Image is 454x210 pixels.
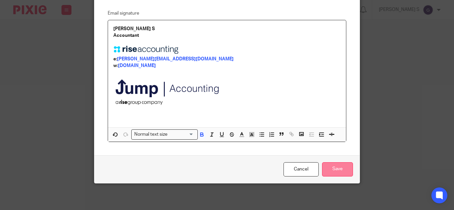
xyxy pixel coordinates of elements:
strong: e: [113,57,117,61]
div: Search for option [131,129,198,140]
strong: [PERSON_NAME] S [113,27,155,31]
img: Image [113,69,226,117]
strong: Accountant [113,33,139,38]
input: Save [322,162,353,176]
a: [DOMAIN_NAME] [118,63,156,68]
input: Search for option [170,131,194,138]
strong: w: [113,63,118,68]
img: Image [113,46,180,54]
span: Normal text size [133,131,169,138]
a: Cancel [284,162,319,176]
label: Email signature [108,10,139,17]
a: [PERSON_NAME][EMAIL_ADDRESS][DOMAIN_NAME] [117,57,234,61]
